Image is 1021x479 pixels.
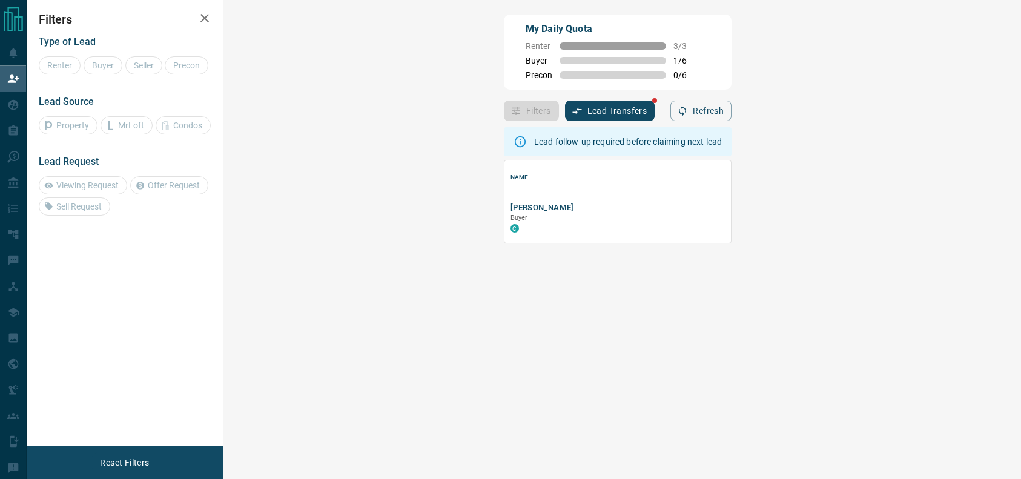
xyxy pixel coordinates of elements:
div: Name [504,160,801,194]
span: Precon [526,70,552,80]
span: Lead Request [39,156,99,167]
h2: Filters [39,12,211,27]
button: [PERSON_NAME] [510,202,574,214]
span: Buyer [526,56,552,65]
span: Lead Source [39,96,94,107]
button: Reset Filters [92,452,157,473]
span: Buyer [510,214,528,222]
div: Name [510,160,529,194]
span: Type of Lead [39,36,96,47]
button: Lead Transfers [565,101,655,121]
span: 1 / 6 [673,56,700,65]
button: Refresh [670,101,732,121]
span: 3 / 3 [673,41,700,51]
span: 0 / 6 [673,70,700,80]
div: condos.ca [510,224,519,233]
div: Lead follow-up required before claiming next lead [534,131,722,153]
p: My Daily Quota [526,22,700,36]
span: Renter [526,41,552,51]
